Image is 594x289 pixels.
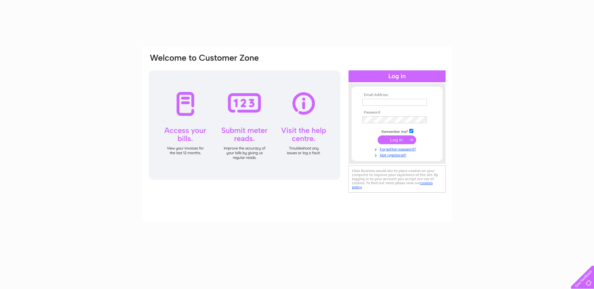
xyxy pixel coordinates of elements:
[362,146,433,152] a: Forgotten password?
[349,165,446,193] div: Clear Business would like to place cookies on your computer to improve your experience of the sit...
[378,135,416,144] input: Submit
[362,152,433,158] a: Not registered?
[361,128,433,134] td: Remember me?
[361,93,433,97] th: Email Address:
[352,181,433,189] a: cookies policy
[361,110,433,115] th: Password:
